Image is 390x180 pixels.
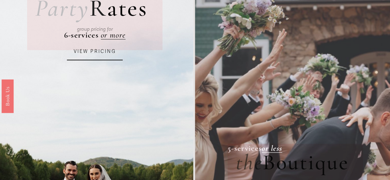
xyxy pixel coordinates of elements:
[77,26,113,32] em: group pricing for
[67,43,123,60] a: VIEW PRICING
[236,149,263,175] em: the
[228,143,262,153] strong: 5-services
[2,79,14,113] a: Book Us
[262,143,282,153] a: or less
[263,149,349,175] span: Boutique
